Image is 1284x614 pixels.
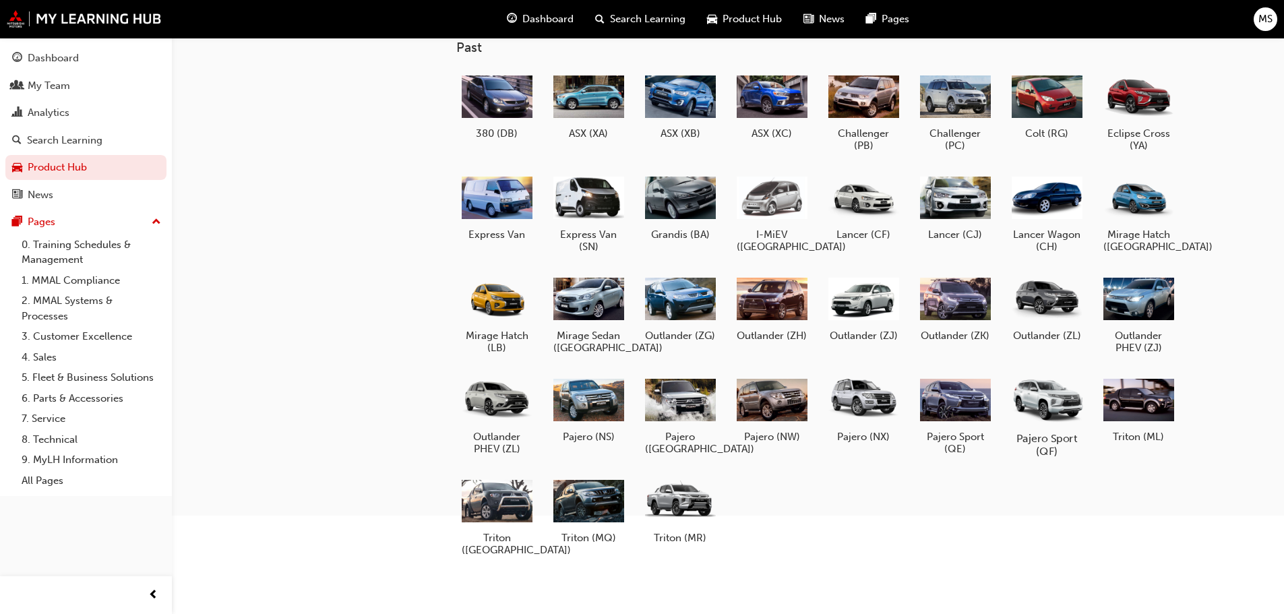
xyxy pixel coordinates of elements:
[819,11,845,27] span: News
[553,330,624,354] h5: Mirage Sedan ([GEOGRAPHIC_DATA])
[28,187,53,203] div: News
[828,330,899,342] h5: Outlander (ZJ)
[462,228,532,241] h5: Express Van
[462,127,532,140] h5: 380 (DB)
[1006,168,1087,258] a: Lancer Wagon (CH)
[5,46,166,71] a: Dashboard
[456,269,537,359] a: Mirage Hatch (LB)
[12,80,22,92] span: people-icon
[915,370,996,460] a: Pajero Sport (QE)
[152,214,161,231] span: up-icon
[12,53,22,65] span: guage-icon
[548,168,629,258] a: Express Van (SN)
[645,330,716,342] h5: Outlander (ZG)
[920,228,991,241] h5: Lancer (CJ)
[1006,370,1087,460] a: Pajero Sport (QF)
[5,128,166,153] a: Search Learning
[12,135,22,147] span: search-icon
[16,408,166,429] a: 7. Service
[28,105,69,121] div: Analytics
[645,532,716,544] h5: Triton (MR)
[16,270,166,291] a: 1. MMAL Compliance
[920,127,991,152] h5: Challenger (PC)
[645,431,716,455] h5: Pajero ([GEOGRAPHIC_DATA])
[866,11,876,28] span: pages-icon
[12,189,22,202] span: news-icon
[640,269,721,347] a: Outlander (ZG)
[148,587,158,604] span: prev-icon
[1103,127,1174,152] h5: Eclipse Cross (YA)
[28,51,79,66] div: Dashboard
[731,67,812,145] a: ASX (XC)
[855,5,920,33] a: pages-iconPages
[553,532,624,544] h5: Triton (MQ)
[507,11,517,28] span: guage-icon
[1254,7,1277,31] button: MS
[462,431,532,455] h5: Outlander PHEV (ZL)
[640,370,721,460] a: Pajero ([GEOGRAPHIC_DATA])
[12,216,22,228] span: pages-icon
[595,11,605,28] span: search-icon
[16,470,166,491] a: All Pages
[16,429,166,450] a: 8. Technical
[548,370,629,448] a: Pajero (NS)
[737,330,807,342] h5: Outlander (ZH)
[1098,168,1179,258] a: Mirage Hatch ([GEOGRAPHIC_DATA])
[610,11,685,27] span: Search Learning
[5,43,166,210] button: DashboardMy TeamAnalyticsSearch LearningProduct HubNews
[548,67,629,145] a: ASX (XA)
[553,228,624,253] h5: Express Van (SN)
[456,471,537,561] a: Triton ([GEOGRAPHIC_DATA])
[12,107,22,119] span: chart-icon
[16,347,166,368] a: 4. Sales
[731,269,812,347] a: Outlander (ZH)
[823,370,904,448] a: Pajero (NX)
[737,127,807,140] h5: ASX (XC)
[915,269,996,347] a: Outlander (ZK)
[707,11,717,28] span: car-icon
[16,235,166,270] a: 0. Training Schedules & Management
[882,11,909,27] span: Pages
[553,431,624,443] h5: Pajero (NS)
[5,183,166,208] a: News
[522,11,574,27] span: Dashboard
[553,127,624,140] h5: ASX (XA)
[456,40,1222,55] h3: Past
[5,73,166,98] a: My Team
[1012,127,1082,140] h5: Colt (RG)
[737,431,807,443] h5: Pajero (NW)
[462,330,532,354] h5: Mirage Hatch (LB)
[823,168,904,246] a: Lancer (CF)
[828,431,899,443] h5: Pajero (NX)
[723,11,782,27] span: Product Hub
[645,228,716,241] h5: Grandis (BA)
[1006,67,1087,145] a: Colt (RG)
[1258,11,1273,27] span: MS
[1098,370,1179,448] a: Triton (ML)
[12,162,22,174] span: car-icon
[1006,269,1087,347] a: Outlander (ZL)
[7,10,162,28] img: mmal
[27,133,102,148] div: Search Learning
[456,168,537,246] a: Express Van
[5,155,166,180] a: Product Hub
[640,471,721,549] a: Triton (MR)
[696,5,793,33] a: car-iconProduct Hub
[1098,67,1179,157] a: Eclipse Cross (YA)
[16,388,166,409] a: 6. Parts & Accessories
[16,326,166,347] a: 3. Customer Excellence
[28,214,55,230] div: Pages
[584,5,696,33] a: search-iconSearch Learning
[915,67,996,157] a: Challenger (PC)
[462,532,532,556] h5: Triton ([GEOGRAPHIC_DATA])
[1009,432,1084,458] h5: Pajero Sport (QF)
[456,370,537,460] a: Outlander PHEV (ZL)
[640,67,721,145] a: ASX (XB)
[1012,330,1082,342] h5: Outlander (ZL)
[5,100,166,125] a: Analytics
[640,168,721,246] a: Grandis (BA)
[823,67,904,157] a: Challenger (PB)
[1103,228,1174,253] h5: Mirage Hatch ([GEOGRAPHIC_DATA])
[1103,431,1174,443] h5: Triton (ML)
